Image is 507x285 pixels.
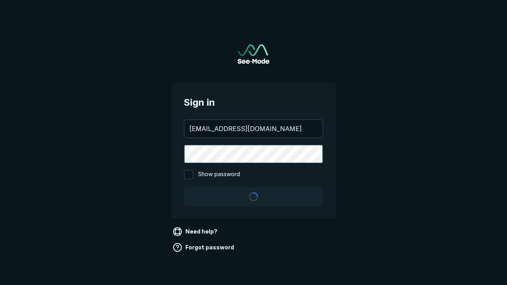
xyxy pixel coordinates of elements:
input: your@email.com [185,120,322,137]
span: Sign in [184,95,323,110]
a: Need help? [171,225,221,238]
a: Forgot password [171,241,237,254]
a: Go to sign in [238,44,269,64]
img: See-Mode Logo [238,44,269,64]
span: Show password [198,170,240,179]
